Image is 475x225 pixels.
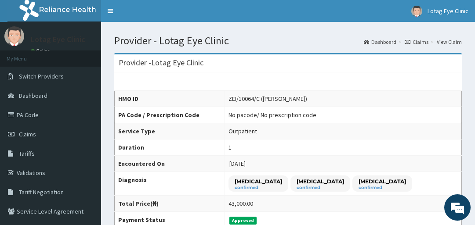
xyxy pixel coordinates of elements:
[297,186,344,190] small: confirmed
[115,91,225,107] th: HMO ID
[364,38,396,46] a: Dashboard
[359,186,406,190] small: confirmed
[19,150,35,157] span: Tariffs
[115,156,225,172] th: Encountered On
[229,217,257,225] span: Approved
[229,160,246,168] span: [DATE]
[19,72,64,80] span: Switch Providers
[411,6,422,17] img: User Image
[31,36,85,43] p: Lotag Eye Clinic
[19,130,36,138] span: Claims
[428,7,468,15] span: Lotag Eye Clinic
[228,199,253,208] div: 43,000.00
[114,35,462,46] h1: Provider - Lotag Eye Clinic
[359,178,406,185] p: [MEDICAL_DATA]
[115,107,225,123] th: PA Code / Prescription Code
[235,178,282,185] p: [MEDICAL_DATA]
[228,143,232,152] div: 1
[228,127,257,136] div: Outpatient
[437,38,462,46] a: View Claim
[31,48,52,54] a: Online
[115,139,225,156] th: Duration
[115,123,225,139] th: Service Type
[19,92,47,100] span: Dashboard
[19,188,64,196] span: Tariff Negotiation
[228,94,307,103] div: ZEI/10064/C ([PERSON_NAME])
[119,59,203,67] h3: Provider - Lotag Eye Clinic
[115,172,225,196] th: Diagnosis
[4,26,24,46] img: User Image
[297,178,344,185] p: [MEDICAL_DATA]
[405,38,428,46] a: Claims
[228,111,316,119] div: No pacode / No prescription code
[235,186,282,190] small: confirmed
[115,196,225,212] th: Total Price(₦)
